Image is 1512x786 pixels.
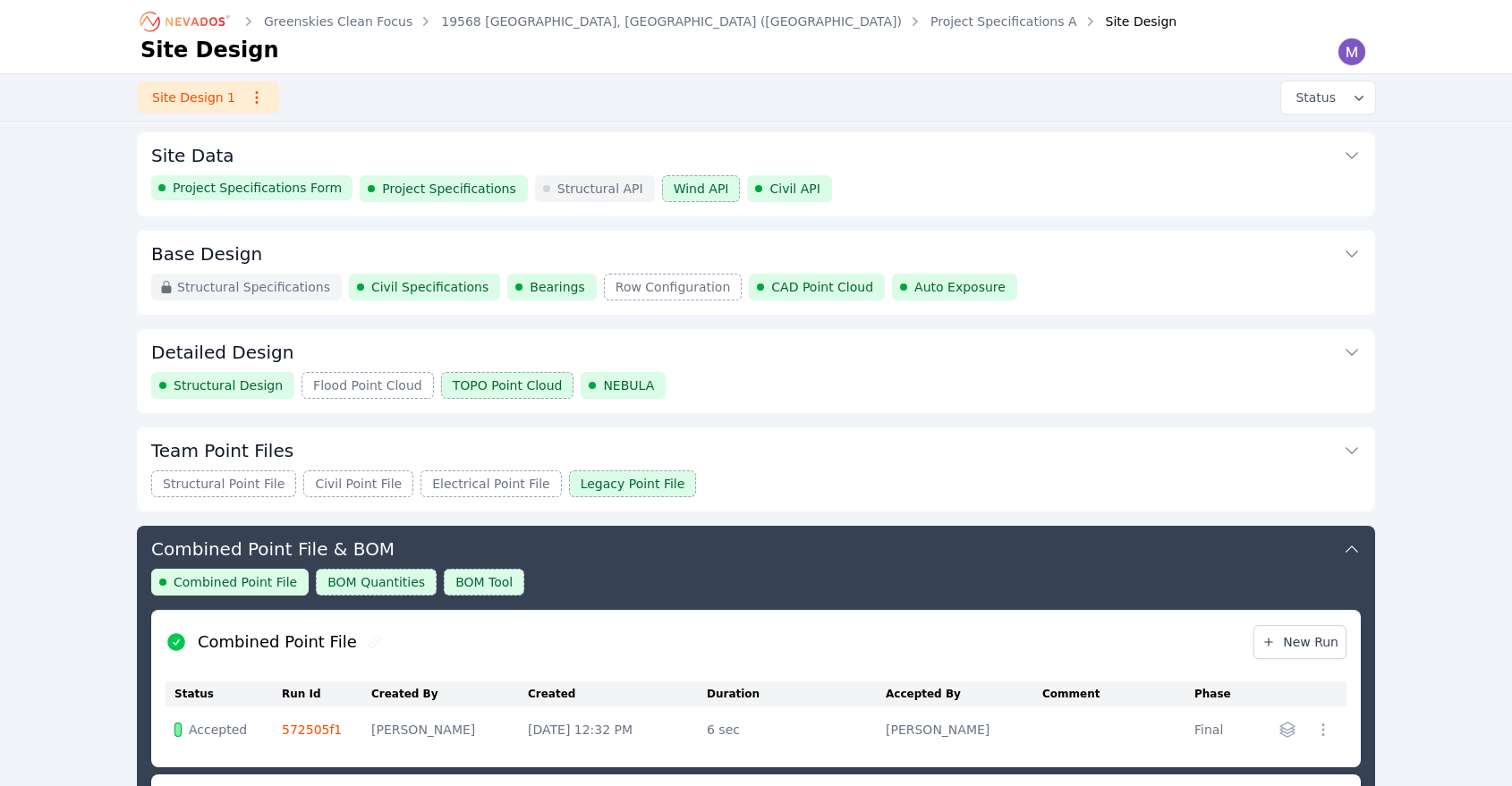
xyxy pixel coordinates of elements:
button: Detailed Design [151,329,1361,372]
span: Status [1288,89,1336,106]
th: Duration [707,681,886,706]
span: Legacy Point File [581,475,685,493]
button: Status [1281,81,1375,114]
a: Project Specifications A [930,13,1077,30]
div: Site DataProject Specifications FormProject SpecificationsStructural APIWind APICivil API [137,132,1375,216]
span: Structural Design [174,376,283,394]
span: New Run [1261,633,1338,651]
button: Site Data [151,132,1361,175]
span: Bearings [530,278,585,296]
th: Comment [1042,681,1194,706]
span: Structural Point File [163,475,285,493]
span: Structural Specifications [177,278,330,296]
a: 19568 [GEOGRAPHIC_DATA], [GEOGRAPHIC_DATA] ([GEOGRAPHIC_DATA]) [441,13,902,30]
span: Accepted [189,721,247,739]
h3: Site Data [151,143,234,168]
span: Project Specifications [382,180,516,198]
span: Combined Point File [174,573,297,591]
span: Flood Point Cloud [313,376,422,394]
button: Base Design [151,231,1361,274]
button: Combined Point File & BOM [151,526,1361,569]
span: Wind API [674,180,729,198]
span: Electrical Point File [432,475,549,493]
span: BOM Quantities [327,573,425,591]
span: Auto Exposure [914,278,1006,296]
div: Site Design [1081,13,1177,30]
button: Team Point Files [151,427,1361,470]
h3: Base Design [151,241,262,266]
span: NEBULA [603,376,654,394]
th: Accepted By [886,681,1042,706]
div: Team Point FilesStructural Point FileCivil Point FileElectrical Point FileLegacy Point File [137,427,1375,511]
span: BOM Tool [455,573,513,591]
a: Site Design 1 [137,81,279,114]
h1: Site Design [140,36,279,64]
span: Structural API [557,180,643,198]
span: Row Configuration [616,278,731,296]
td: [PERSON_NAME] [886,706,1042,753]
span: CAD Point Cloud [771,278,873,296]
a: 572505f1 [282,723,342,737]
td: [PERSON_NAME] [371,706,528,753]
h2: Combined Point File [198,630,357,655]
span: Civil Point File [315,475,402,493]
h3: Combined Point File & BOM [151,537,395,562]
th: Created By [371,681,528,706]
span: Civil Specifications [371,278,488,296]
div: Base DesignStructural SpecificationsCivil SpecificationsBearingsRow ConfigurationCAD Point CloudA... [137,231,1375,315]
div: Final [1194,721,1237,739]
td: [DATE] 12:32 PM [528,706,707,753]
img: Madeline Koldos [1338,38,1366,66]
span: Project Specifications Form [173,179,342,197]
span: TOPO Point Cloud [453,376,563,394]
h3: Detailed Design [151,340,293,365]
span: Civil API [769,180,820,198]
div: Detailed DesignStructural DesignFlood Point CloudTOPO Point CloudNEBULA [137,329,1375,413]
th: Run Id [282,681,371,706]
th: Created [528,681,707,706]
th: Phase [1194,681,1246,706]
nav: Breadcrumb [140,7,1176,36]
th: Status [166,681,282,706]
a: New Run [1253,625,1346,659]
div: 6 sec [707,721,877,739]
h3: Team Point Files [151,438,293,463]
a: Greenskies Clean Focus [264,13,412,30]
